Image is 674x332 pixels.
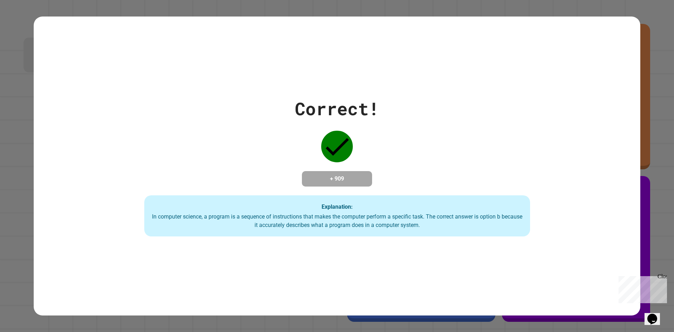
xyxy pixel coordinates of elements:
[309,175,365,183] h4: + 909
[616,273,667,303] iframe: chat widget
[151,213,523,229] div: In computer science, a program is a sequence of instructions that makes the computer perform a sp...
[3,3,48,45] div: Chat with us now!Close
[322,203,353,210] strong: Explanation:
[295,96,379,122] div: Correct!
[645,304,667,325] iframe: chat widget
